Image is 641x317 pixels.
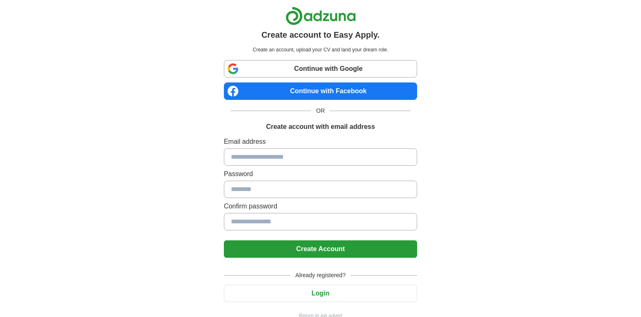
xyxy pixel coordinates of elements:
[224,285,417,302] button: Login
[226,46,415,53] p: Create an account, upload your CV and land your dream role.
[266,122,375,132] h1: Create account with email address
[224,290,417,297] a: Login
[224,201,417,211] label: Confirm password
[290,271,351,280] span: Already registered?
[224,137,417,147] label: Email address
[224,60,417,77] a: Continue with Google
[224,169,417,179] label: Password
[224,240,417,258] button: Create Account
[286,7,356,25] img: Adzuna logo
[311,106,330,115] span: OR
[262,29,380,41] h1: Create account to Easy Apply.
[224,82,417,100] a: Continue with Facebook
